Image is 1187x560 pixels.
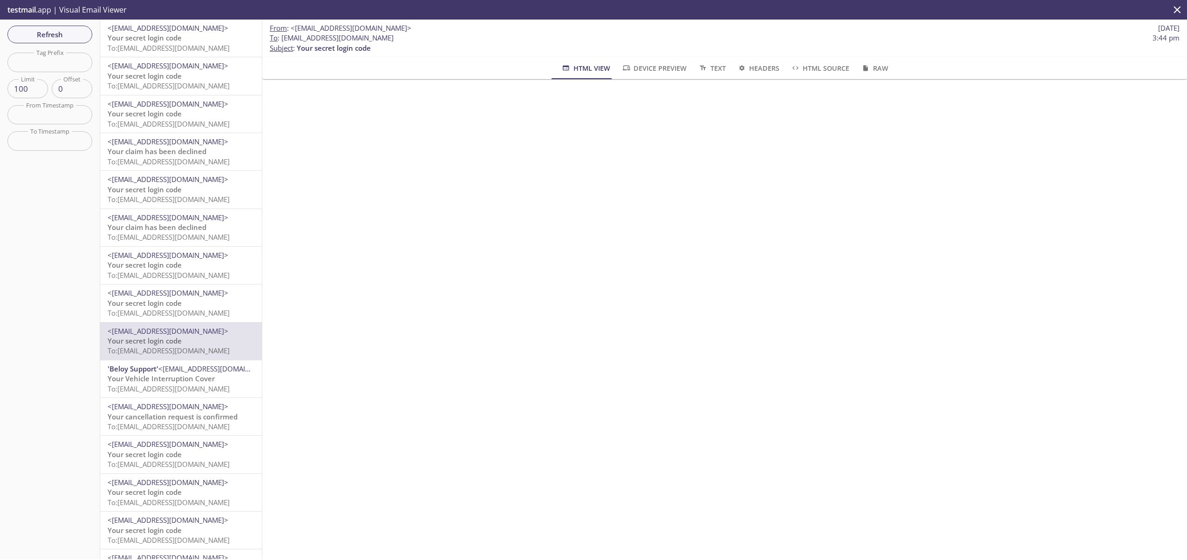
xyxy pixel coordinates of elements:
div: <[EMAIL_ADDRESS][DOMAIN_NAME]>Your secret login codeTo:[EMAIL_ADDRESS][DOMAIN_NAME] [100,247,262,284]
span: 3:44 pm [1153,33,1180,43]
span: Headers [737,62,779,74]
span: To: [EMAIL_ADDRESS][DOMAIN_NAME] [108,459,230,469]
span: Device Preview [621,62,687,74]
div: <[EMAIL_ADDRESS][DOMAIN_NAME]>Your secret login codeTo:[EMAIL_ADDRESS][DOMAIN_NAME] [100,171,262,208]
span: Text [698,62,725,74]
div: <[EMAIL_ADDRESS][DOMAIN_NAME]>Your secret login codeTo:[EMAIL_ADDRESS][DOMAIN_NAME] [100,323,262,360]
span: Subject [270,43,293,53]
span: To: [EMAIL_ADDRESS][DOMAIN_NAME] [108,43,230,53]
button: Refresh [7,26,92,43]
span: Your secret login code [297,43,371,53]
span: To: [EMAIL_ADDRESS][DOMAIN_NAME] [108,308,230,317]
span: To: [EMAIL_ADDRESS][DOMAIN_NAME] [108,270,230,280]
span: <[EMAIL_ADDRESS][DOMAIN_NAME]> [158,364,279,373]
span: To: [EMAIL_ADDRESS][DOMAIN_NAME] [108,346,230,355]
div: <[EMAIL_ADDRESS][DOMAIN_NAME]>Your secret login codeTo:[EMAIL_ADDRESS][DOMAIN_NAME] [100,512,262,549]
span: 'Beloy Support' [108,364,158,373]
div: <[EMAIL_ADDRESS][DOMAIN_NAME]>Your secret login codeTo:[EMAIL_ADDRESS][DOMAIN_NAME] [100,284,262,322]
div: <[EMAIL_ADDRESS][DOMAIN_NAME]>Your secret login codeTo:[EMAIL_ADDRESS][DOMAIN_NAME] [100,436,262,473]
span: <[EMAIL_ADDRESS][DOMAIN_NAME]> [108,402,228,411]
span: <[EMAIL_ADDRESS][DOMAIN_NAME]> [291,23,411,33]
span: <[EMAIL_ADDRESS][DOMAIN_NAME]> [108,439,228,449]
span: Your secret login code [108,260,182,270]
div: <[EMAIL_ADDRESS][DOMAIN_NAME]>Your secret login codeTo:[EMAIL_ADDRESS][DOMAIN_NAME] [100,20,262,57]
span: <[EMAIL_ADDRESS][DOMAIN_NAME]> [108,137,228,146]
span: Refresh [15,28,85,40]
div: 'Beloy Support'<[EMAIL_ADDRESS][DOMAIN_NAME]>Your Vehicle Interruption CoverTo:[EMAIL_ADDRESS][DO... [100,360,262,398]
span: Your claim has been declined [108,147,206,156]
span: Your Vehicle Interruption Cover [108,374,215,383]
span: <[EMAIL_ADDRESS][DOMAIN_NAME]> [108,288,228,297]
span: Your secret login code [108,450,182,459]
span: Your secret login code [108,336,182,345]
span: <[EMAIL_ADDRESS][DOMAIN_NAME]> [108,326,228,336]
span: [DATE] [1158,23,1180,33]
span: To: [EMAIL_ADDRESS][DOMAIN_NAME] [108,422,230,431]
div: <[EMAIL_ADDRESS][DOMAIN_NAME]>Your claim has been declinedTo:[EMAIL_ADDRESS][DOMAIN_NAME] [100,209,262,246]
span: Your secret login code [108,109,182,118]
span: Your secret login code [108,526,182,535]
span: To [270,33,278,42]
span: <[EMAIL_ADDRESS][DOMAIN_NAME]> [108,250,228,260]
span: To: [EMAIL_ADDRESS][DOMAIN_NAME] [108,157,230,166]
p: : [270,33,1180,53]
span: To: [EMAIL_ADDRESS][DOMAIN_NAME] [108,119,230,128]
div: <[EMAIL_ADDRESS][DOMAIN_NAME]>Your claim has been declinedTo:[EMAIL_ADDRESS][DOMAIN_NAME] [100,133,262,170]
span: HTML View [561,62,610,74]
span: Your secret login code [108,71,182,81]
span: <[EMAIL_ADDRESS][DOMAIN_NAME]> [108,23,228,33]
span: Your secret login code [108,487,182,497]
span: From [270,23,287,33]
span: Your secret login code [108,298,182,308]
span: To: [EMAIL_ADDRESS][DOMAIN_NAME] [108,81,230,90]
span: Your cancellation request is confirmed [108,412,238,421]
span: To: [EMAIL_ADDRESS][DOMAIN_NAME] [108,384,230,393]
span: testmail [7,5,36,15]
span: To: [EMAIL_ADDRESS][DOMAIN_NAME] [108,195,230,204]
div: <[EMAIL_ADDRESS][DOMAIN_NAME]>Your secret login codeTo:[EMAIL_ADDRESS][DOMAIN_NAME] [100,57,262,94]
span: HTML Source [791,62,849,74]
span: <[EMAIL_ADDRESS][DOMAIN_NAME]> [108,515,228,525]
span: : [EMAIL_ADDRESS][DOMAIN_NAME] [270,33,394,43]
span: <[EMAIL_ADDRESS][DOMAIN_NAME]> [108,99,228,108]
span: To: [EMAIL_ADDRESS][DOMAIN_NAME] [108,498,230,507]
div: <[EMAIL_ADDRESS][DOMAIN_NAME]>Your cancellation request is confirmedTo:[EMAIL_ADDRESS][DOMAIN_NAME] [100,398,262,435]
div: <[EMAIL_ADDRESS][DOMAIN_NAME]>Your secret login codeTo:[EMAIL_ADDRESS][DOMAIN_NAME] [100,95,262,133]
span: Your secret login code [108,185,182,194]
span: Your claim has been declined [108,223,206,232]
span: Your secret login code [108,33,182,42]
span: To: [EMAIL_ADDRESS][DOMAIN_NAME] [108,535,230,545]
span: To: [EMAIL_ADDRESS][DOMAIN_NAME] [108,232,230,242]
span: <[EMAIL_ADDRESS][DOMAIN_NAME]> [108,61,228,70]
span: <[EMAIL_ADDRESS][DOMAIN_NAME]> [108,213,228,222]
span: Raw [860,62,888,74]
span: <[EMAIL_ADDRESS][DOMAIN_NAME]> [108,478,228,487]
div: <[EMAIL_ADDRESS][DOMAIN_NAME]>Your secret login codeTo:[EMAIL_ADDRESS][DOMAIN_NAME] [100,474,262,511]
span: : [270,23,411,33]
span: <[EMAIL_ADDRESS][DOMAIN_NAME]> [108,175,228,184]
